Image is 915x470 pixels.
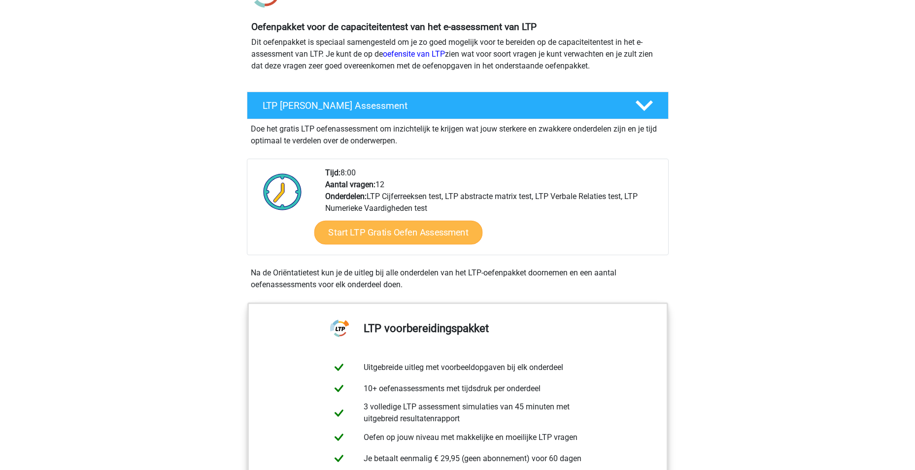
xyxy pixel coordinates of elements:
[263,100,619,111] h4: LTP [PERSON_NAME] Assessment
[314,221,482,244] a: Start LTP Gratis Oefen Assessment
[247,267,669,291] div: Na de Oriëntatietest kun je de uitleg bij alle onderdelen van het LTP-oefenpakket doornemen en ee...
[325,192,367,201] b: Onderdelen:
[383,49,445,59] a: oefensite van LTP
[251,21,537,33] b: Oefenpakket voor de capaciteitentest van het e-assessment van LTP
[325,168,340,177] b: Tijd:
[325,180,375,189] b: Aantal vragen:
[243,92,673,119] a: LTP [PERSON_NAME] Assessment
[318,167,668,255] div: 8:00 12 LTP Cijferreeksen test, LTP abstracte matrix test, LTP Verbale Relaties test, LTP Numerie...
[247,119,669,147] div: Doe het gratis LTP oefenassessment om inzichtelijk te krijgen wat jouw sterkere en zwakkere onder...
[258,167,307,216] img: Klok
[251,36,664,72] p: Dit oefenpakket is speciaal samengesteld om je zo goed mogelijk voor te bereiden op de capaciteit...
